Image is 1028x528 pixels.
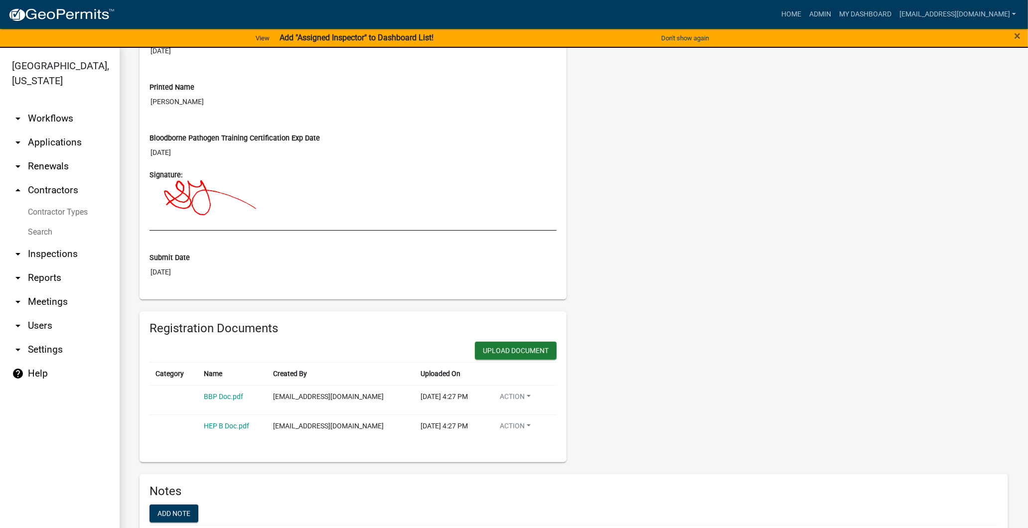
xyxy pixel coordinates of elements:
button: Upload Document [475,342,557,360]
a: Admin [805,5,835,24]
td: [DATE] 4:27 PM [415,386,486,415]
wm-modal-confirm: Add note [149,510,198,518]
label: Printed Name [149,84,194,91]
th: Category [149,363,198,386]
button: Action [492,392,539,406]
a: HEP B Doc.pdf [204,422,249,430]
span: × [1014,29,1021,43]
label: Signature: [149,172,182,179]
button: Don't show again [657,30,713,46]
th: Name [198,363,267,386]
a: [EMAIL_ADDRESS][DOMAIN_NAME] [895,5,1020,24]
i: arrow_drop_down [12,320,24,332]
button: Add note [149,505,198,523]
a: My Dashboard [835,5,895,24]
i: arrow_drop_down [12,113,24,125]
i: arrow_drop_down [12,160,24,172]
i: arrow_drop_down [12,344,24,356]
i: arrow_drop_down [12,248,24,260]
h6: Registration Documents [149,321,557,336]
i: arrow_drop_down [12,272,24,284]
i: arrow_drop_down [12,136,24,148]
label: Bloodborne Pathogen Training Certification Exp Date [149,135,320,142]
a: BBP Doc.pdf [204,393,243,400]
wm-modal-confirm: New Document [475,342,557,362]
th: Uploaded On [415,363,486,386]
button: Action [492,421,539,435]
label: Submit Date [149,255,190,262]
button: Close [1014,30,1021,42]
th: Created By [267,363,415,386]
i: arrow_drop_down [12,296,24,308]
a: Home [777,5,805,24]
h6: Notes [149,484,998,499]
td: [DATE] 4:27 PM [415,414,486,443]
td: [EMAIL_ADDRESS][DOMAIN_NAME] [267,414,415,443]
td: [EMAIL_ADDRESS][DOMAIN_NAME] [267,386,415,415]
strong: Add "Assigned Inspector" to Dashboard List! [280,33,434,42]
img: 7KbaLfS7SDwAAAABJRU5ErkJggg== [149,180,509,230]
a: View [252,30,274,46]
i: help [12,368,24,380]
i: arrow_drop_up [12,184,24,196]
